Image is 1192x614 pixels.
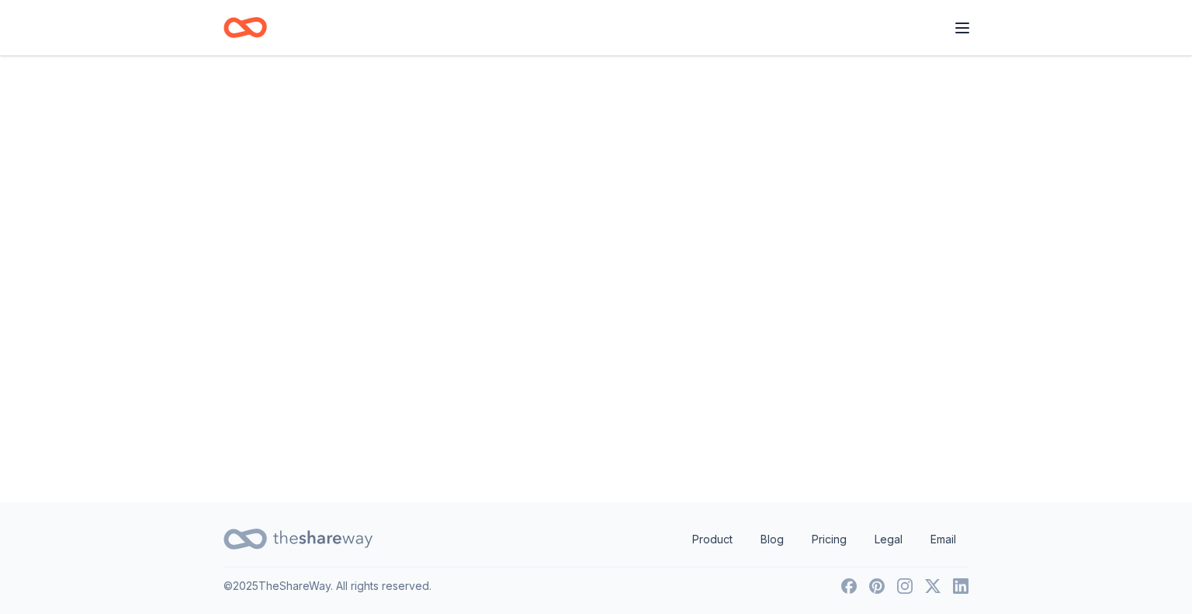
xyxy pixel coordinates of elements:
[918,524,968,555] a: Email
[680,524,968,555] nav: quick links
[223,9,267,46] a: Home
[862,524,915,555] a: Legal
[748,524,796,555] a: Blog
[223,577,431,595] p: © 2025 TheShareWay. All rights reserved.
[799,524,859,555] a: Pricing
[680,524,745,555] a: Product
